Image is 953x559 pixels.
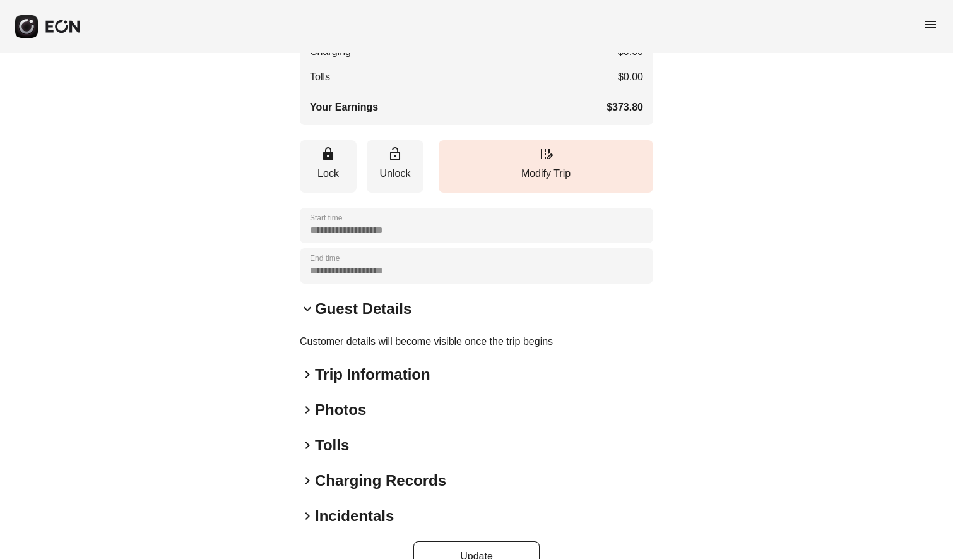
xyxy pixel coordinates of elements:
[310,69,330,85] span: Tolls
[300,438,315,453] span: keyboard_arrow_right
[310,100,378,115] span: Your Earnings
[439,140,653,193] button: Modify Trip
[315,435,349,455] h2: Tolls
[373,166,417,181] p: Unlock
[300,402,315,418] span: keyboard_arrow_right
[618,69,643,85] span: $0.00
[388,147,403,162] span: lock_open
[300,334,653,349] p: Customer details will become visible once the trip begins
[367,140,423,193] button: Unlock
[315,299,411,319] h2: Guest Details
[306,166,350,181] p: Lock
[300,301,315,316] span: keyboard_arrow_down
[315,400,366,420] h2: Photos
[300,508,315,524] span: keyboard_arrow_right
[315,506,394,526] h2: Incidentals
[607,100,643,115] span: $373.80
[321,147,336,162] span: lock
[300,367,315,382] span: keyboard_arrow_right
[538,147,553,162] span: edit_road
[300,140,357,193] button: Lock
[445,166,647,181] p: Modify Trip
[315,364,430,385] h2: Trip Information
[923,17,938,32] span: menu
[300,473,315,488] span: keyboard_arrow_right
[315,471,446,491] h2: Charging Records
